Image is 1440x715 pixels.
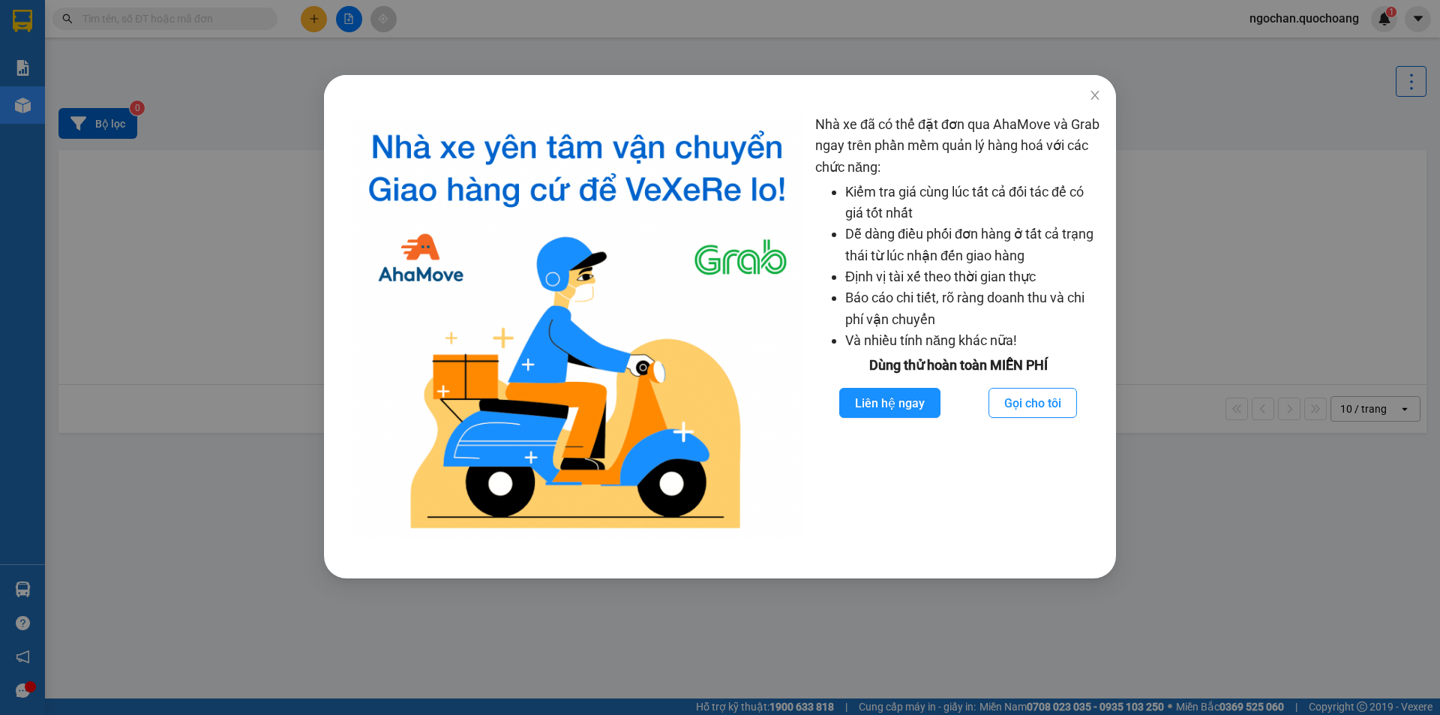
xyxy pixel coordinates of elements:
li: Và nhiều tính năng khác nữa! [845,330,1101,351]
li: Dễ dàng điều phối đơn hàng ở tất cả trạng thái từ lúc nhận đến giao hàng [845,224,1101,266]
div: Dùng thử hoàn toàn MIỄN PHÍ [815,355,1101,376]
li: Định vị tài xế theo thời gian thực [845,266,1101,287]
span: close [1089,89,1101,101]
li: Kiểm tra giá cùng lúc tất cả đối tác để có giá tốt nhất [845,182,1101,224]
span: Liên hệ ngay [855,394,925,413]
button: Close [1074,75,1116,117]
button: Gọi cho tôi [988,388,1077,418]
li: Báo cáo chi tiết, rõ ràng doanh thu và chi phí vận chuyển [845,287,1101,330]
img: logo [351,114,803,541]
span: Gọi cho tôi [1004,394,1061,413]
div: Nhà xe đã có thể đặt đơn qua AhaMove và Grab ngay trên phần mềm quản lý hàng hoá với các chức năng: [815,114,1101,541]
button: Liên hệ ngay [839,388,940,418]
